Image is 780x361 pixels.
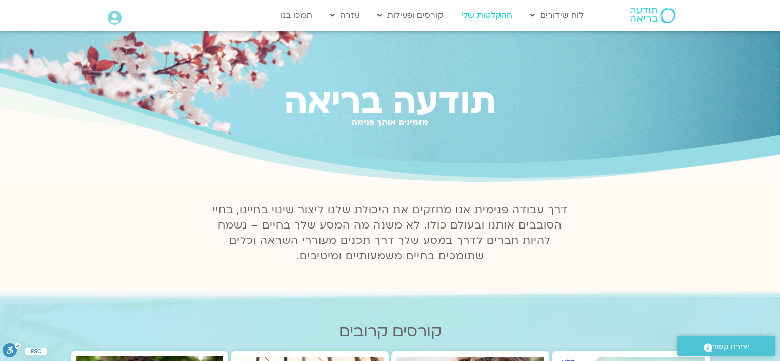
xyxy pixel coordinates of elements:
a: יצירת קשר [677,336,775,356]
a: ההקלטות שלי [456,6,517,25]
a: תמכו בנו [275,6,317,25]
p: דרך עבודה פנימית אנו מחזקים את היכולת שלנו ליצור שינוי בחיינו, בחיי הסובבים אותנו ובעולם כולו. לא... [207,202,574,264]
a: קורסים ופעילות [372,6,448,25]
span: יצירת קשר [712,340,749,354]
img: תודעה בריאה [630,8,675,23]
h2: קורסים קרובים [71,322,710,340]
a: עזרה [325,6,365,25]
a: לוח שידורים [525,6,589,25]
